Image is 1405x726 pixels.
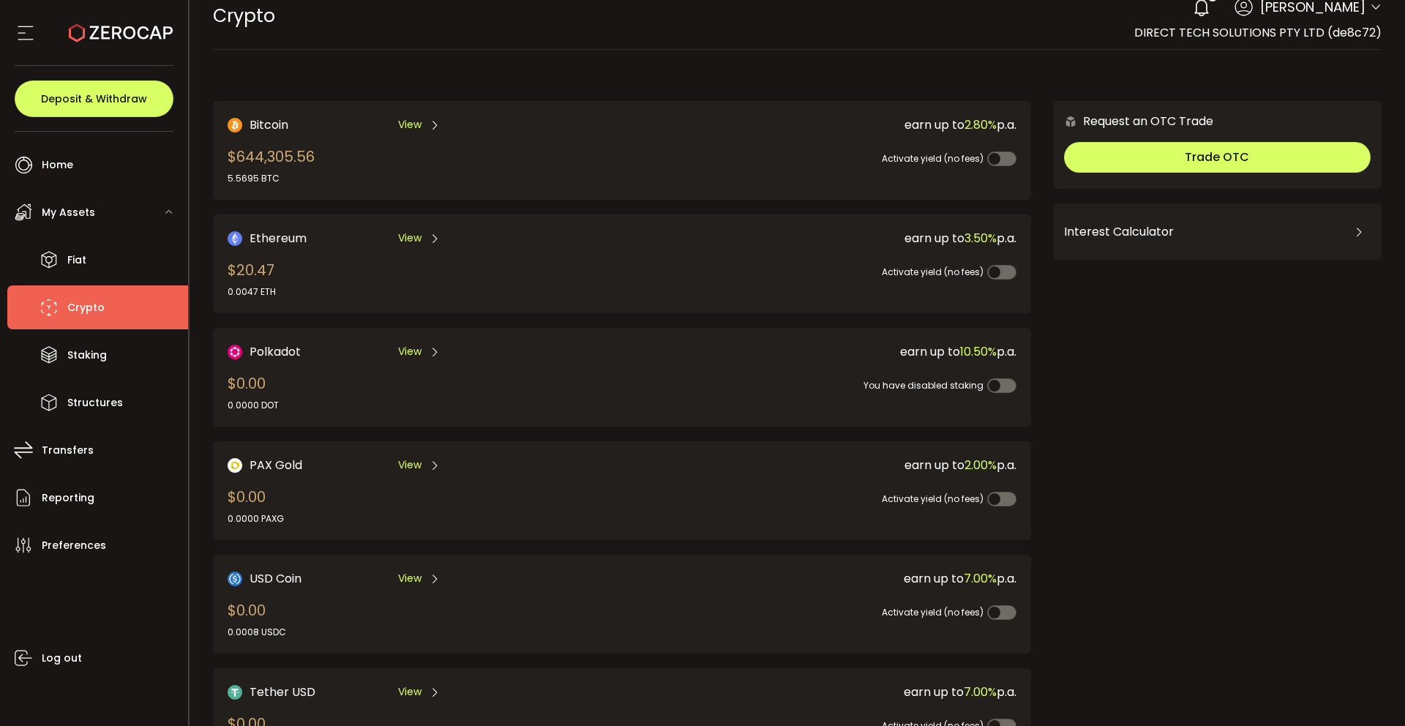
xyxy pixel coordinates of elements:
span: Reporting [42,487,94,509]
div: $0.00 [228,599,286,639]
span: View [398,117,421,132]
span: My Assets [42,202,95,223]
button: Deposit & Withdraw [15,81,173,117]
div: 0.0008 USDC [228,626,286,639]
span: Log out [42,648,82,669]
div: $0.00 [228,486,284,525]
div: earn up to p.a. [612,116,1016,134]
div: 0.0000 PAXG [228,512,284,525]
span: Crypto [67,297,105,318]
div: Request an OTC Trade [1053,112,1213,130]
span: 3.50% [964,230,997,247]
iframe: Chat Widget [1332,656,1405,726]
div: earn up to p.a. [612,569,1016,588]
span: Deposit & Withdraw [41,94,147,104]
img: USD Coin [228,572,242,586]
div: $0.00 [228,373,279,412]
div: Interest Calculator [1064,214,1371,250]
img: PAX Gold [228,458,242,473]
img: Tether USD [228,685,242,700]
span: Transfers [42,440,94,461]
span: Bitcoin [250,116,288,134]
span: Polkadot [250,343,301,361]
span: 2.80% [964,116,997,133]
span: Trade OTC [1185,149,1249,165]
span: Structures [67,392,123,413]
button: Trade OTC [1064,142,1371,173]
span: You have disabled staking [863,379,983,392]
span: View [398,684,421,700]
div: earn up to p.a. [612,683,1016,701]
div: earn up to p.a. [612,456,1016,474]
span: Tether USD [250,683,315,701]
span: Activate yield (no fees) [882,606,983,618]
span: Activate yield (no fees) [882,152,983,165]
span: Fiat [67,250,86,271]
span: View [398,571,421,586]
img: 6nGpN7MZ9FLuBP83NiajKbTRY4UzlzQtBKtCrLLspmCkSvCZHBKvY3NxgQaT5JnOQREvtQ257bXeeSTueZfAPizblJ+Fe8JwA... [1064,115,1077,128]
span: 2.00% [964,457,997,474]
span: View [398,231,421,246]
span: 7.00% [964,684,997,700]
span: Ethereum [250,229,307,247]
span: Home [42,154,73,176]
div: 5.5695 BTC [228,172,315,185]
span: Preferences [42,535,106,556]
div: earn up to p.a. [612,343,1016,361]
span: Activate yield (no fees) [882,493,983,505]
span: USD Coin [250,569,301,588]
span: View [398,457,421,473]
span: Activate yield (no fees) [882,266,983,278]
div: earn up to p.a. [612,229,1016,247]
img: Bitcoin [228,118,242,132]
img: Ethereum [228,231,242,246]
span: DIRECT TECH SOLUTIONS PTY LTD (de8c72) [1134,24,1382,41]
span: 7.00% [964,570,997,587]
div: $644,305.56 [228,146,315,185]
div: 0.0047 ETH [228,285,276,299]
img: DOT [228,345,242,359]
span: View [398,344,421,359]
span: PAX Gold [250,456,302,474]
div: $20.47 [228,259,276,299]
span: Crypto [213,3,275,29]
span: 10.50% [960,343,997,360]
span: Staking [67,345,107,366]
div: 0.0000 DOT [228,399,279,412]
